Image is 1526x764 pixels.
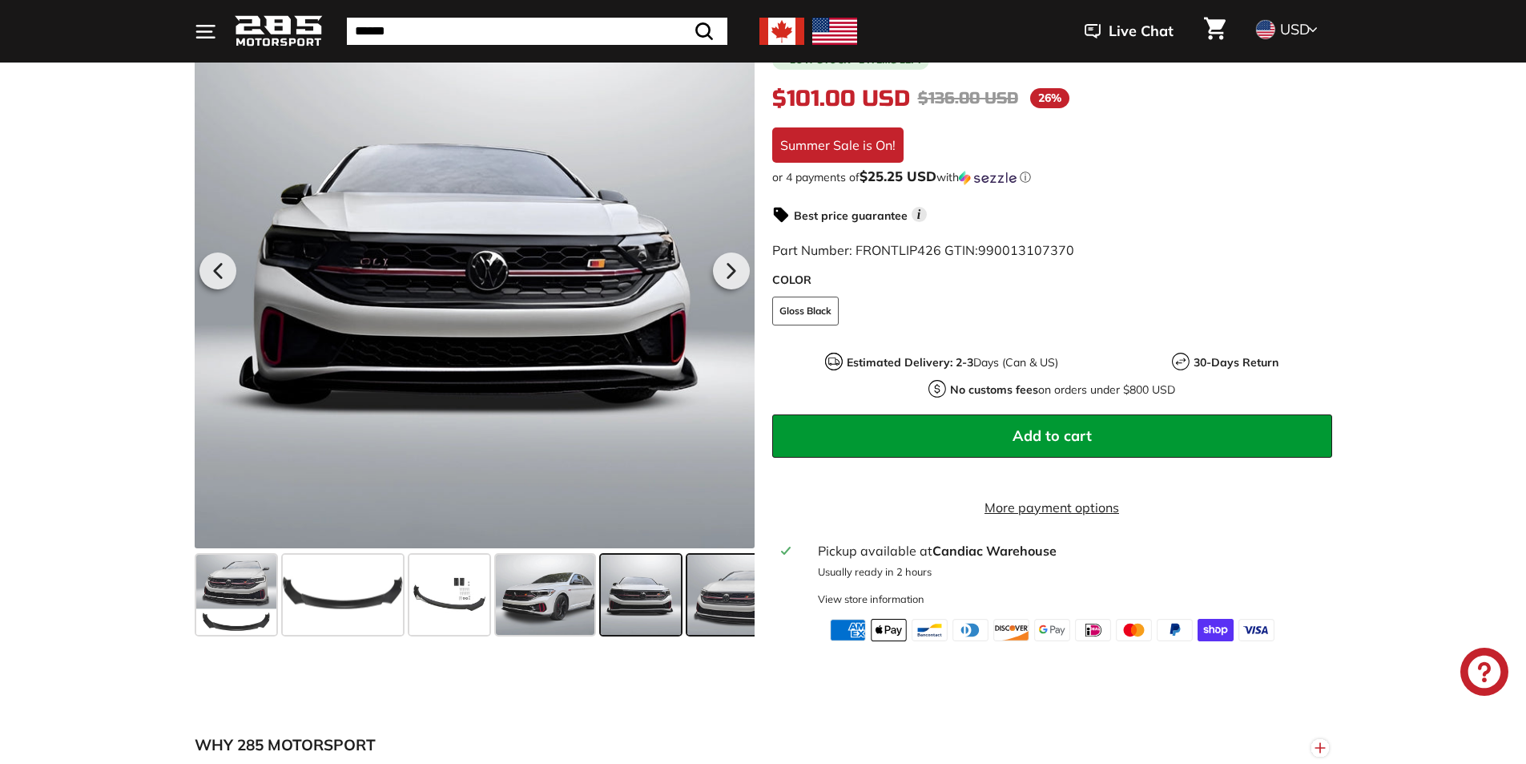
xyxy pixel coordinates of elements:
p: Days (Can & US) [847,354,1058,371]
button: Add to cart [772,414,1332,458]
span: Part Number: FRONTLIP426 GTIN: [772,242,1074,258]
p: Usually ready in 2 hours [818,564,1322,580]
strong: Candiac Warehouse [932,543,1057,559]
span: $136.00 USD [918,88,1018,108]
img: google_pay [1034,619,1070,641]
img: visa [1238,619,1274,641]
img: american_express [830,619,866,641]
inbox-online-store-chat: Shopify online store chat [1456,648,1513,700]
label: COLOR [772,272,1332,289]
img: bancontact [912,619,948,641]
a: Cart [1194,4,1235,59]
strong: Best price guarantee [794,208,908,223]
img: master [1116,619,1152,641]
input: Search [347,18,727,45]
p: on orders under $800 USD [950,382,1175,398]
span: $101.00 USD [772,85,910,112]
img: diners_club [952,619,988,641]
strong: Estimated Delivery: 2-3 [847,355,973,370]
span: USD [1280,20,1310,38]
img: shopify_pay [1198,619,1234,641]
img: apple_pay [871,619,907,641]
a: More payment options [772,498,1332,517]
img: Logo_285_Motorsport_areodynamics_components [235,13,323,51]
span: 990013107370 [978,242,1074,258]
span: 26% [1030,88,1069,108]
span: Live Chat [1109,21,1174,42]
div: Summer Sale is On! [772,127,904,163]
span: i [912,207,927,222]
img: ideal [1075,619,1111,641]
span: $25.25 USD [860,168,936,184]
div: Pickup available at [818,541,1322,560]
div: or 4 payments of$25.25 USDwithSezzle Click to learn more about Sezzle [772,169,1332,185]
div: View store information [818,592,924,607]
img: discover [993,619,1029,641]
span: Low stock - 2 items left [790,55,923,65]
img: Sezzle [959,171,1017,185]
strong: No customs fees [950,382,1038,397]
img: paypal [1157,619,1193,641]
button: Live Chat [1064,11,1194,51]
div: or 4 payments of with [772,169,1332,185]
strong: 30-Days Return [1194,355,1278,370]
span: Add to cart [1013,426,1092,445]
